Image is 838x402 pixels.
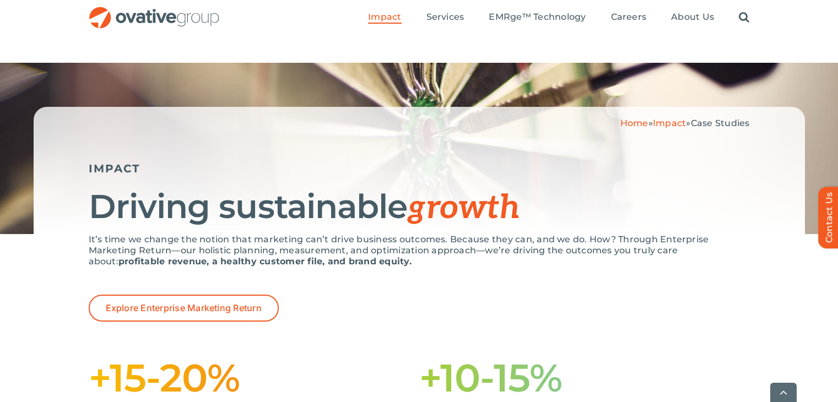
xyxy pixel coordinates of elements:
[671,12,714,23] span: About Us
[89,234,750,267] p: It’s time we change the notion that marketing can’t drive business outcomes. Because they can, an...
[739,12,749,24] a: Search
[489,12,586,23] span: EMRge™ Technology
[419,360,750,395] h1: +10-15%
[368,12,401,23] span: Impact
[106,303,262,313] span: Explore Enterprise Marketing Return
[368,12,401,24] a: Impact
[426,12,464,24] a: Services
[89,162,750,175] h5: IMPACT
[691,118,750,128] span: Case Studies
[426,12,464,23] span: Services
[611,12,647,24] a: Careers
[407,188,520,228] span: growth
[89,189,750,226] h1: Driving sustainable
[89,360,419,395] h1: +15-20%
[118,256,412,267] strong: profitable revenue, a healthy customer file, and brand equity.
[620,118,648,128] a: Home
[89,295,279,322] a: Explore Enterprise Marketing Return
[88,6,220,16] a: OG_Full_horizontal_RGB
[620,118,750,128] span: » »
[653,118,686,128] a: Impact
[611,12,647,23] span: Careers
[489,12,586,24] a: EMRge™ Technology
[671,12,714,24] a: About Us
